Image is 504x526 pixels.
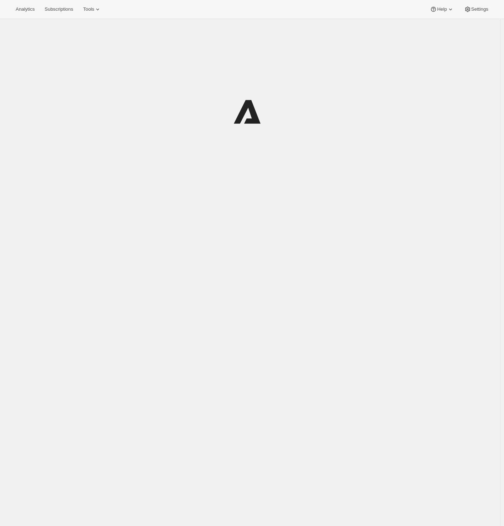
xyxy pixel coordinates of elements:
span: Settings [471,6,488,12]
button: Help [426,4,458,14]
button: Subscriptions [40,4,77,14]
span: Help [437,6,447,12]
span: Tools [83,6,94,12]
button: Analytics [11,4,39,14]
span: Subscriptions [45,6,73,12]
button: Tools [79,4,106,14]
span: Analytics [16,6,35,12]
button: Settings [460,4,493,14]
